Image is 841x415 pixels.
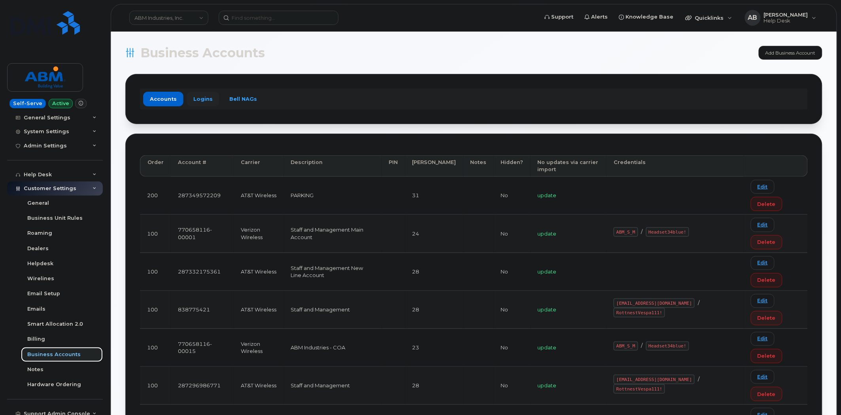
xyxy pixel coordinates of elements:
span: / [641,228,643,235]
span: / [698,300,699,306]
td: Staff and Management Main Account [284,215,382,253]
td: No [494,367,531,405]
a: Accounts [143,92,183,106]
td: AT&T Wireless [234,177,284,215]
code: [EMAIL_ADDRESS][DOMAIN_NAME] [614,298,695,308]
td: ABM Industries - COA [284,329,382,367]
td: No [494,215,531,253]
th: Hidden? [494,155,531,177]
td: 287332175361 [171,253,234,291]
a: Logins [187,92,219,106]
button: Delete [751,235,782,249]
th: Account # [171,155,234,177]
a: Edit [751,180,775,194]
span: Business Accounts [140,47,265,59]
span: Delete [758,390,776,398]
td: Verizon Wireless [234,329,284,367]
button: Delete [751,197,782,211]
td: AT&T Wireless [234,291,284,329]
a: Edit [751,256,775,270]
button: Delete [751,349,782,363]
span: Delete [758,314,776,322]
span: Delete [758,238,776,246]
td: 28 [405,367,463,405]
td: 200 [140,177,171,215]
td: AT&T Wireless [234,253,284,291]
span: / [698,376,699,382]
th: Credentials [607,155,744,177]
th: Notes [463,155,494,177]
a: Edit [751,294,775,308]
th: [PERSON_NAME] [405,155,463,177]
a: Edit [751,370,775,384]
span: update [538,230,557,237]
code: ABM_S_M [614,227,638,237]
td: 770658116-00001 [171,215,234,253]
td: 287349572209 [171,177,234,215]
td: 838775421 [171,291,234,329]
span: Delete [758,276,776,284]
td: No [494,253,531,291]
td: 100 [140,253,171,291]
button: Delete [751,387,782,401]
td: Staff and Management [284,367,382,405]
td: 287296986771 [171,367,234,405]
code: RottnestVespa111! [614,384,665,394]
th: No updates via carrier import [531,155,607,177]
td: 100 [140,291,171,329]
span: update [538,306,557,313]
th: Carrier [234,155,284,177]
td: Verizon Wireless [234,215,284,253]
td: Staff and Management [284,291,382,329]
td: 28 [405,291,463,329]
code: Headset34blue! [646,341,689,351]
td: 100 [140,329,171,367]
code: ABM_S_M [614,341,638,351]
td: 24 [405,215,463,253]
td: 770658116-00015 [171,329,234,367]
code: RottnestVespa111! [614,308,665,317]
a: Bell NAGs [223,92,264,106]
span: Delete [758,352,776,360]
td: 23 [405,329,463,367]
th: Description [284,155,382,177]
span: update [538,382,557,389]
td: 100 [140,215,171,253]
span: update [538,344,557,351]
td: AT&T Wireless [234,367,284,405]
span: update [538,268,557,275]
td: 100 [140,367,171,405]
a: Edit [751,332,775,346]
td: 28 [405,253,463,291]
th: PIN [382,155,405,177]
td: Staff and Management New Line Account [284,253,382,291]
button: Delete [751,273,782,287]
td: PARKING [284,177,382,215]
td: No [494,177,531,215]
button: Delete [751,311,782,325]
span: / [641,342,643,349]
th: Order [140,155,171,177]
code: [EMAIL_ADDRESS][DOMAIN_NAME] [614,375,695,384]
span: Delete [758,200,776,208]
code: Headset34blue! [646,227,689,237]
a: Add Business Account [759,46,822,60]
td: No [494,291,531,329]
td: No [494,329,531,367]
a: Edit [751,218,775,232]
span: update [538,192,557,198]
td: 31 [405,177,463,215]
